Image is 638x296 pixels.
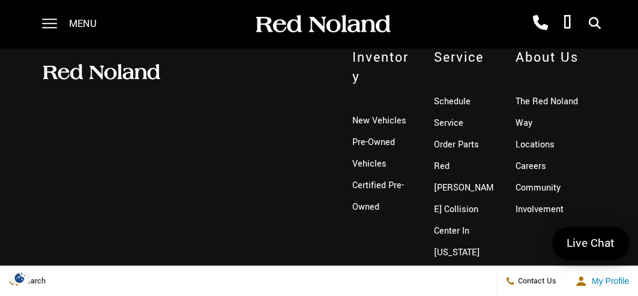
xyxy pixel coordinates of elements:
[566,266,638,296] button: Open user profile menu
[6,271,34,284] img: Opt-Out Icon
[41,63,161,81] img: Red Noland Auto Group
[515,182,563,216] a: Community Involvement
[561,235,621,252] span: Live Chat
[552,227,629,260] a: Live Chat
[515,95,577,129] a: The Red Noland Way
[515,160,546,173] a: Careers
[352,179,404,213] a: Certified Pre-Owned
[515,48,597,67] span: About Us
[433,48,497,67] span: Service
[587,276,629,286] span: My Profile
[352,48,416,86] span: Inventory
[515,276,556,286] span: Contact Us
[352,136,395,170] a: Pre-Owned Vehicles
[433,95,470,129] a: Schedule Service
[6,271,34,284] section: Click to Open Cookie Consent Modal
[253,14,391,35] img: Red Noland Auto Group
[352,114,406,127] a: New Vehicles
[515,138,554,151] a: Locations
[433,138,478,151] a: Order Parts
